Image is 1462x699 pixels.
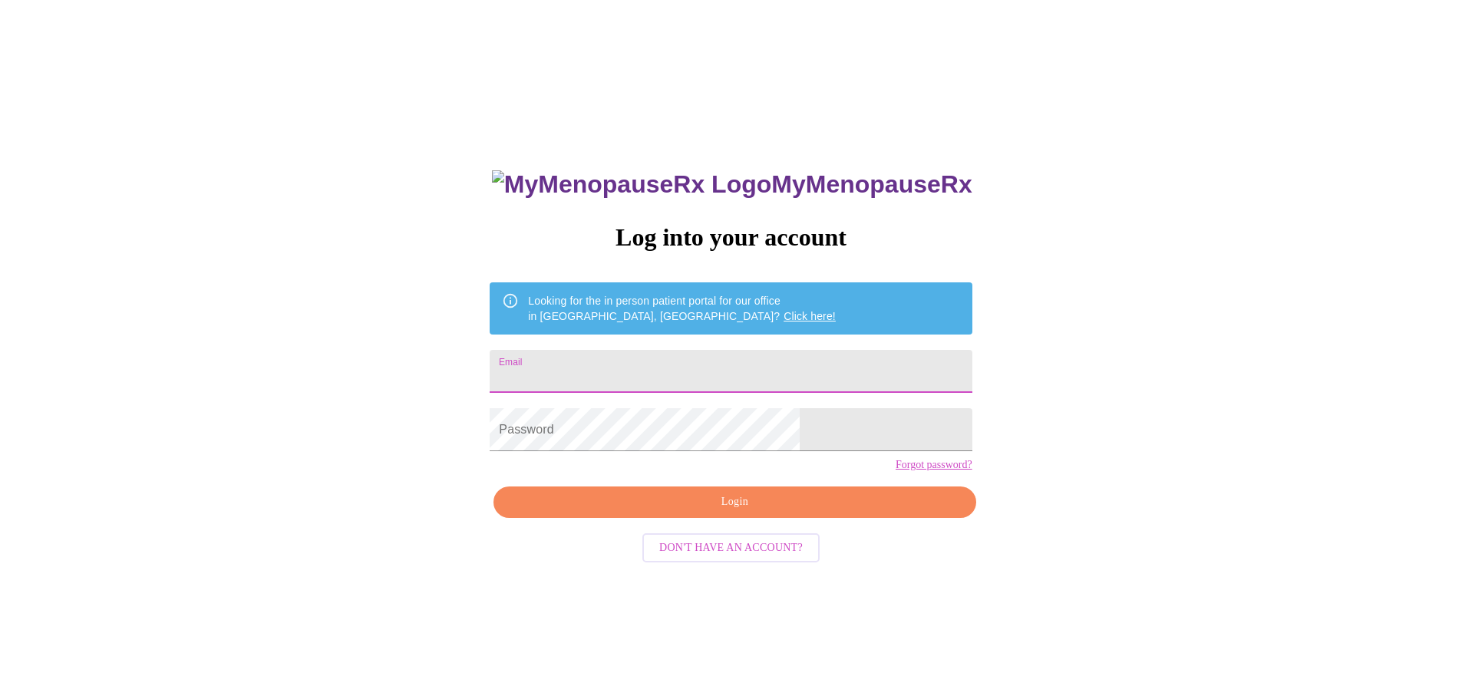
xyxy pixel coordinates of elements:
a: Click here! [784,310,836,322]
div: Looking for the in person patient portal for our office in [GEOGRAPHIC_DATA], [GEOGRAPHIC_DATA]? [528,287,836,330]
img: MyMenopauseRx Logo [492,170,771,199]
h3: MyMenopauseRx [492,170,972,199]
a: Don't have an account? [639,540,823,553]
a: Forgot password? [896,459,972,471]
button: Login [493,486,975,518]
h3: Log into your account [490,223,972,252]
span: Login [511,493,958,512]
button: Don't have an account? [642,533,820,563]
span: Don't have an account? [659,539,803,558]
